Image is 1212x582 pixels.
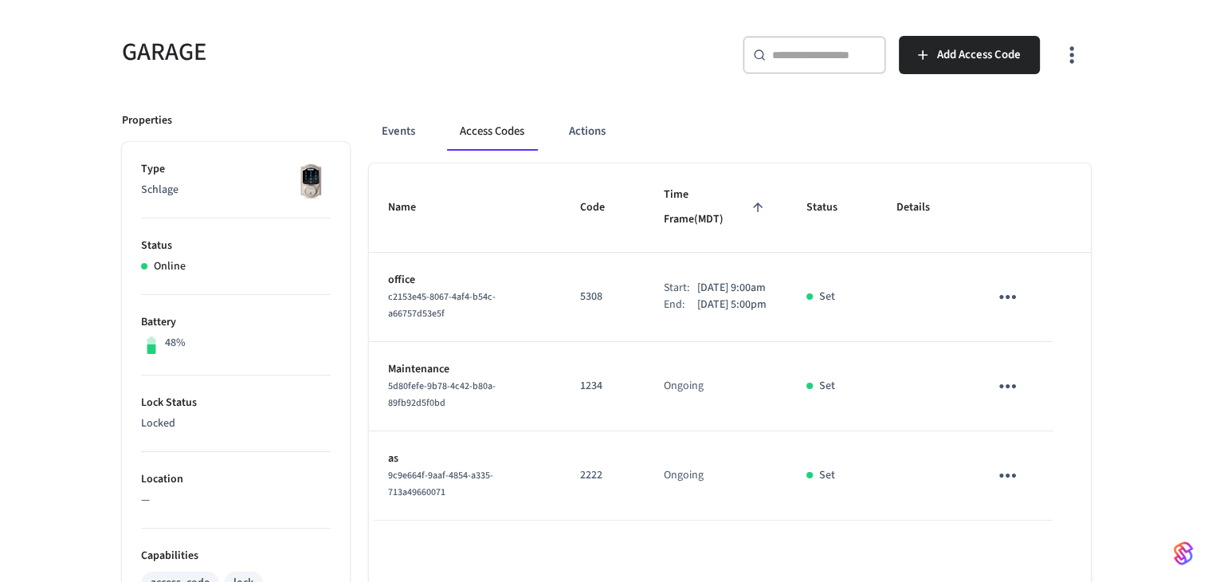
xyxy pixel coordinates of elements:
[141,314,331,331] p: Battery
[899,36,1040,74] button: Add Access Code
[580,378,626,395] p: 1234
[580,467,626,484] p: 2222
[388,379,496,410] span: 5d80fefe-9b78-4c42-b80a-89fb92d5f0bd
[141,415,331,432] p: Locked
[141,471,331,488] p: Location
[141,548,331,564] p: Capabilities
[291,161,331,201] img: Schlage Sense Smart Deadbolt with Camelot Trim, Front
[645,342,787,431] td: Ongoing
[819,378,835,395] p: Set
[388,290,496,320] span: c2153e45-8067-4af4-b54c-a66757d53e5f
[141,238,331,254] p: Status
[165,335,186,352] p: 48%
[141,492,331,509] p: —
[664,183,768,233] span: Time Frame(MDT)
[369,112,428,151] button: Events
[645,431,787,521] td: Ongoing
[819,289,835,305] p: Set
[122,36,597,69] h5: GARAGE
[122,112,172,129] p: Properties
[388,469,493,499] span: 9c9e664f-9aaf-4854-a335-713a49660071
[664,280,697,297] div: Start:
[819,467,835,484] p: Set
[141,395,331,411] p: Lock Status
[447,112,537,151] button: Access Codes
[664,297,697,313] div: End:
[141,182,331,199] p: Schlage
[937,45,1021,65] span: Add Access Code
[1174,541,1193,566] img: SeamLogoGradient.69752ec5.svg
[388,195,437,220] span: Name
[369,112,1091,151] div: ant example
[369,163,1091,521] table: sticky table
[141,161,331,178] p: Type
[580,289,626,305] p: 5308
[697,280,766,297] p: [DATE] 9:00am
[580,195,626,220] span: Code
[154,258,186,275] p: Online
[556,112,618,151] button: Actions
[697,297,767,313] p: [DATE] 5:00pm
[388,272,542,289] p: office
[388,361,542,378] p: Maintenance
[806,195,858,220] span: Status
[388,450,542,467] p: as
[896,195,951,220] span: Details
